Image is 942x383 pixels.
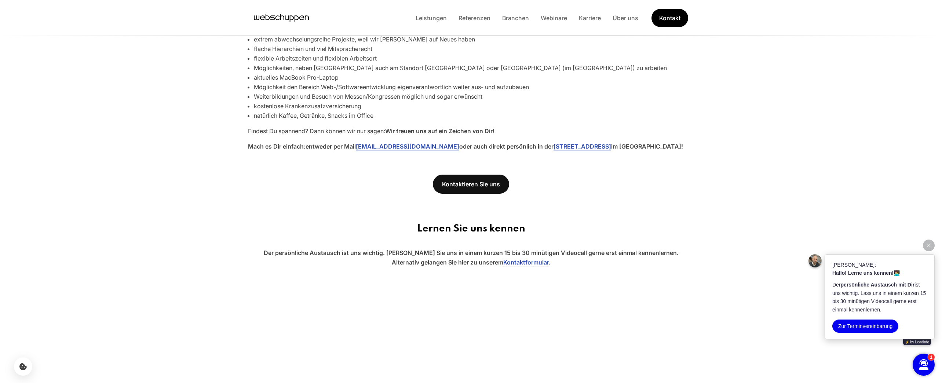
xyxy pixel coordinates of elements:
[248,126,694,136] p: Findest Du spannend? Dann können wir nur sagen:
[503,259,549,266] a: Kontaktformular
[254,111,694,120] li: natürlich Kaffee, Getränke, Snacks im Office
[410,14,453,22] a: Leistungen
[254,73,694,82] li: aktuelles MacBook Pro-Laptop
[254,12,309,23] a: Hauptseite besuchen
[254,82,694,92] li: Möglichkeit den Bereich Web-/Softwareentwicklung eigenverantwortlich weiter aus- und aufzubauen
[254,54,694,63] li: flexible Arbeitszeiten und flexiblen Arbeitsort
[254,63,694,73] li: Möglichkeiten, neben [GEOGRAPHIC_DATA] auch am Standort [GEOGRAPHIC_DATA] oder [GEOGRAPHIC_DATA] ...
[129,123,131,128] span: 1
[651,9,688,27] a: Get Started
[40,50,114,55] strong: persönliche Austausch mit Dir
[496,14,535,22] a: Branchen
[254,101,694,111] li: kostenlose Krankenzusatzversicherung
[14,357,32,376] button: Cookie-Einstellungen öffnen
[236,248,706,267] p: Der persönliche Austausch ist uns wichtig. [PERSON_NAME] Sie uns in einem kurzen 15 bis 30 minüti...
[31,29,126,37] p: [PERSON_NAME]:
[254,34,694,44] li: extrem abwechselungsreihe Projekte, weil wir [PERSON_NAME] auf Neues haben
[31,37,126,45] p: 👨‍💻
[356,143,459,150] a: [EMAIL_ADDRESS][DOMAIN_NAME]
[573,14,607,22] a: Karriere
[607,14,644,22] a: Über uns
[554,143,611,150] a: [STREET_ADDRESS]
[31,38,92,44] strong: Hallo! Lerne uns kennen!
[31,48,126,81] p: Der ist uns wichtig. Lass uns in einem kurzen 15 bis 30 minütigen Videocall gerne erst einmal ken...
[433,175,509,194] a: Kontaktieren Sie uns
[254,92,694,101] li: Weiterbildungen und Besuch von Messen/Kongressen möglich und sogar erwünscht
[254,44,694,54] li: flache Hierarchien und viel Mitspracherecht
[31,87,97,101] button: Zur Terminvereinbarung
[248,143,683,150] strong: entweder per Mail oder auch direkt persönlich in der im [GEOGRAPHIC_DATA]!
[535,14,573,22] a: Webinare
[385,127,494,135] strong: Wir freuen uns auf ein Zeichen von Dir!
[453,14,496,22] a: Referenzen
[226,223,716,235] h3: Lernen Sie uns kennen
[248,143,306,150] strong: Mach es Dir einfach:
[102,107,130,113] a: ⚡️ by Leadinfo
